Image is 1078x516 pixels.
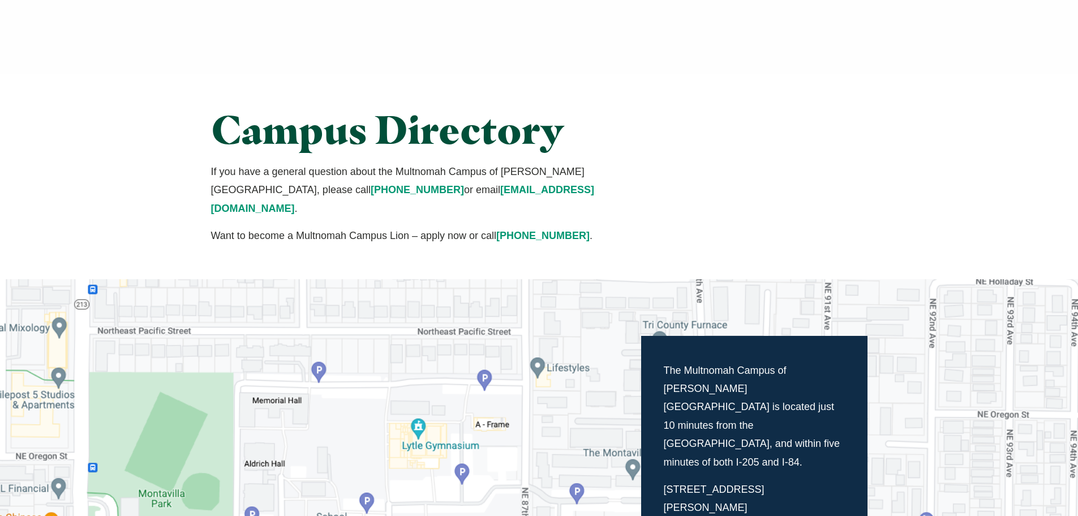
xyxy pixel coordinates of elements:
[211,184,594,214] a: [EMAIL_ADDRESS][DOMAIN_NAME]
[496,230,590,241] a: [PHONE_NUMBER]
[211,227,642,245] p: Want to become a Multnomah Campus Lion – apply now or call .
[211,163,642,218] p: If you have a general question about the Multnomah Campus of [PERSON_NAME][GEOGRAPHIC_DATA], plea...
[664,361,845,471] p: The Multnomah Campus of [PERSON_NAME][GEOGRAPHIC_DATA] is located just 10 minutes from the [GEOGR...
[371,184,464,195] a: [PHONE_NUMBER]
[211,108,642,151] h1: Campus Directory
